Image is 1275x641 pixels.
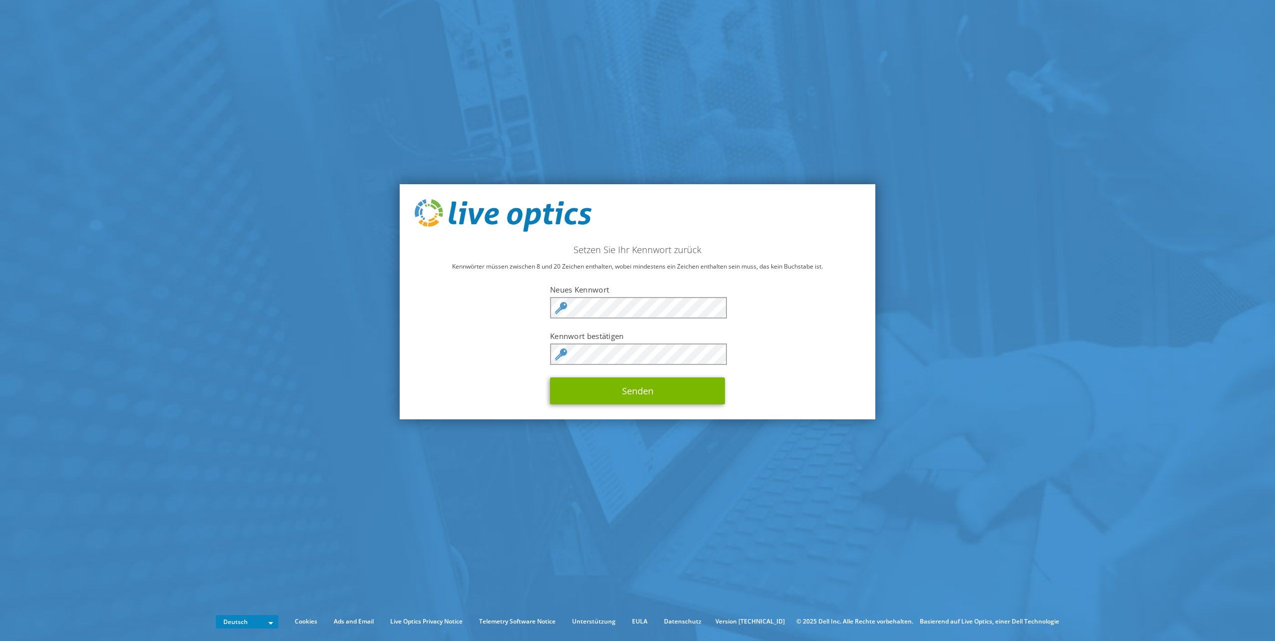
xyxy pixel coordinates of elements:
[550,377,725,404] button: Senden
[550,331,725,341] label: Kennwort bestätigen
[415,244,860,255] h2: Setzen Sie Ihr Kennwort zurück
[565,616,623,627] a: Unterstützung
[383,616,470,627] a: Live Optics Privacy Notice
[791,616,918,627] li: © 2025 Dell Inc. Alle Rechte vorbehalten.
[326,616,381,627] a: Ads and Email
[920,616,1059,627] li: Basierend auf Live Optics, einer Dell Technologie
[287,616,325,627] a: Cookies
[625,616,655,627] a: EULA
[656,616,709,627] a: Datenschutz
[472,616,563,627] a: Telemetry Software Notice
[550,285,725,295] label: Neues Kennwort
[415,199,592,232] img: live_optics_svg.svg
[415,261,860,272] p: Kennwörter müssen zwischen 8 und 20 Zeichen enthalten, wobei mindestens ein Zeichen enthalten sei...
[710,616,790,627] li: Version [TECHNICAL_ID]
